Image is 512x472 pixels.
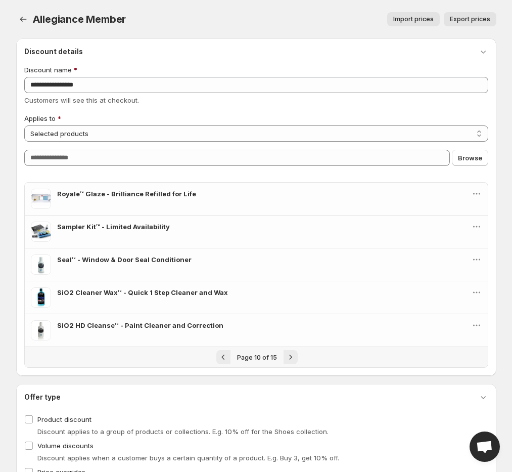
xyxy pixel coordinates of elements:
[393,15,434,23] span: Import prices
[470,432,500,462] a: Open chat
[458,153,482,163] span: Browse
[450,15,490,23] span: Export prices
[57,222,472,232] h3: Sampler Kit™ - Limited Availability
[57,254,472,265] h3: Seal™ - Window & Door Seal Conditioner
[470,318,484,332] button: Actions dropdown
[284,350,298,364] button: Next
[37,415,91,423] span: Product discount
[57,320,472,330] h3: SiO2 HD Cleanse™ - Paint Cleaner and Correction
[470,187,484,201] button: Actions dropdown
[25,347,488,367] nav: Pagination
[237,354,277,361] span: Page 10 of 15
[24,392,61,402] h3: Offer type
[24,114,56,122] span: Applies to
[470,285,484,299] button: Actions dropdown
[57,287,472,297] h3: SiO2 Cleaner Wax™ - Quick 1 Step Cleaner and Wax
[24,47,83,57] h3: Discount details
[216,350,230,364] button: Previous
[387,12,440,26] button: Import prices
[470,220,484,234] button: Actions dropdown
[37,454,339,462] span: Discount applies when a customer buys a certain quantity of a product. E.g. Buy 3, get 10% off.
[37,427,329,436] span: Discount applies to a group of products or collections. E.g. 10% off for the Shoes collection.
[32,13,126,25] span: Allegiance Member
[452,150,488,166] button: Browse
[24,96,139,104] span: Customers will see this at checkout.
[24,66,72,74] span: Discount name
[470,252,484,267] button: Actions dropdown
[57,189,472,199] h3: Royale™ Glaze - Brilliance Refilled for Life
[37,442,94,450] span: Volume discounts
[444,12,496,26] button: Export prices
